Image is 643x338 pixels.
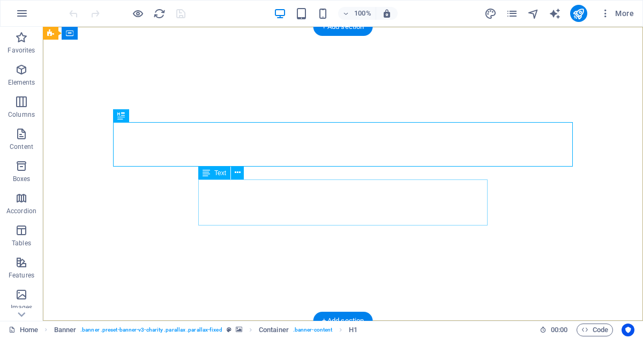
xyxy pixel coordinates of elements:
[54,324,77,336] span: Click to select. Double-click to edit
[506,7,519,20] button: pages
[8,46,35,55] p: Favorites
[6,207,36,215] p: Accordion
[153,7,166,20] button: reload
[214,170,226,176] span: Text
[131,7,144,20] button: Click here to leave preview mode and continue editing
[484,7,497,20] i: Design (Ctrl+Alt+Y)
[382,9,392,18] i: On resize automatically adjust zoom level to fit chosen device.
[8,110,35,119] p: Columns
[313,312,373,330] div: + Add section
[527,7,540,20] i: Navigator
[153,7,166,20] i: Reload page
[313,18,373,36] div: + Add section
[236,327,242,333] i: This element contains a background
[354,7,371,20] h6: 100%
[596,5,638,22] button: More
[349,324,357,336] span: Click to select. Double-click to edit
[484,7,497,20] button: design
[600,8,634,19] span: More
[549,7,561,20] i: AI Writer
[549,7,562,20] button: text_generator
[9,271,34,280] p: Features
[9,324,38,336] a: Click to cancel selection. Double-click to open Pages
[577,324,613,336] button: Code
[527,7,540,20] button: navigator
[54,324,358,336] nav: breadcrumb
[227,327,231,333] i: This element is a customizable preset
[558,326,560,334] span: :
[540,324,568,336] h6: Session time
[338,7,376,20] button: 100%
[12,239,31,247] p: Tables
[10,142,33,151] p: Content
[80,324,222,336] span: . banner .preset-banner-v3-charity .parallax .parallax-fixed
[506,7,518,20] i: Pages (Ctrl+Alt+S)
[622,324,634,336] button: Usercentrics
[293,324,332,336] span: . banner-content
[572,7,585,20] i: Publish
[581,324,608,336] span: Code
[551,324,567,336] span: 00 00
[11,303,33,312] p: Images
[259,324,289,336] span: Click to select. Double-click to edit
[13,175,31,183] p: Boxes
[8,78,35,87] p: Elements
[570,5,587,22] button: publish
